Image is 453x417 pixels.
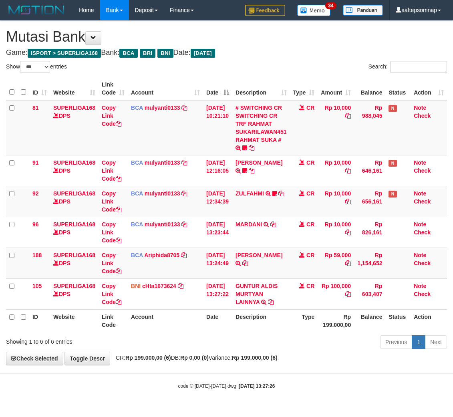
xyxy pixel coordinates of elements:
[297,5,331,16] img: Button%20Memo.svg
[203,77,232,100] th: Date: activate to sort column descending
[414,113,431,119] a: Check
[414,159,426,166] a: Note
[414,105,426,111] a: Note
[290,309,318,332] th: Type
[29,309,50,332] th: ID
[102,252,121,274] a: Copy Link Code
[389,191,397,197] span: Has Note
[144,252,179,258] a: Ariphida8705
[318,248,354,278] td: Rp 59,000
[306,283,314,289] span: CR
[50,248,99,278] td: DPS
[354,248,385,278] td: Rp 1,154,652
[389,105,397,112] span: Has Note
[64,352,110,365] a: Toggle Descr
[102,105,121,127] a: Copy Link Code
[354,77,385,100] th: Balance
[414,291,431,297] a: Check
[53,283,95,289] a: SUPERLIGA168
[306,105,314,111] span: CR
[414,229,431,236] a: Check
[50,155,99,186] td: DPS
[99,309,128,332] th: Link Code
[385,309,411,332] th: Status
[119,49,137,58] span: BCA
[131,252,143,258] span: BCA
[203,217,232,248] td: [DATE] 13:23:44
[203,248,232,278] td: [DATE] 13:24:49
[306,252,314,258] span: CR
[191,49,215,58] span: [DATE]
[232,309,290,332] th: Description
[50,77,99,100] th: Website: activate to sort column ascending
[232,77,290,100] th: Description: activate to sort column ascending
[345,167,351,174] a: Copy Rp 10,000 to clipboard
[142,283,176,289] a: cHta1673624
[53,105,95,111] a: SUPERLIGA168
[203,100,232,155] td: [DATE] 10:21:10
[102,190,121,213] a: Copy Link Code
[29,77,50,100] th: ID: activate to sort column ascending
[145,221,180,228] a: mulyanti0133
[181,221,187,228] a: Copy mulyanti0133 to clipboard
[354,155,385,186] td: Rp 646,161
[390,61,447,73] input: Search:
[318,278,354,309] td: Rp 100,000
[6,334,183,346] div: Showing 1 to 6 of 6 entries
[414,221,426,228] a: Note
[414,283,426,289] a: Note
[306,221,314,228] span: CR
[203,309,232,332] th: Date
[50,100,99,155] td: DPS
[203,278,232,309] td: [DATE] 13:27:22
[354,309,385,332] th: Balance
[278,190,284,197] a: Copy ZULFAHMI to clipboard
[345,291,351,297] a: Copy Rp 100,000 to clipboard
[236,283,278,305] a: GUNTUR ALDIS MURTYAN LAINNYA
[411,309,447,332] th: Action
[6,4,67,16] img: MOTION_logo.png
[414,167,431,174] a: Check
[131,159,143,166] span: BCA
[145,159,180,166] a: mulyanti0133
[414,190,426,197] a: Note
[425,335,447,349] a: Next
[32,105,39,111] span: 81
[112,355,278,361] span: CR: DB: Variance:
[345,260,351,266] a: Copy Rp 59,000 to clipboard
[414,252,426,258] a: Note
[99,77,128,100] th: Link Code: activate to sort column ascending
[236,159,282,166] a: [PERSON_NAME]
[385,77,411,100] th: Status
[318,186,354,217] td: Rp 10,000
[181,159,187,166] a: Copy mulyanti0133 to clipboard
[345,229,351,236] a: Copy Rp 10,000 to clipboard
[249,145,254,151] a: Copy # SWITCHING CR SWITCHING CR TRF RAHMAT SUKARILAWAN451 RAHMAT SUKA # to clipboard
[53,190,95,197] a: SUPERLIGA168
[32,221,39,228] span: 96
[414,198,431,205] a: Check
[53,252,95,258] a: SUPERLIGA168
[354,186,385,217] td: Rp 656,161
[236,105,287,143] a: # SWITCHING CR SWITCHING CR TRF RAHMAT SUKARILAWAN451 RAHMAT SUKA #
[249,167,254,174] a: Copy RIYO RAHMAN to clipboard
[268,299,274,305] a: Copy GUNTUR ALDIS MURTYAN LAINNYA to clipboard
[270,221,276,228] a: Copy MARDANI to clipboard
[145,105,180,111] a: mulyanti0133
[157,49,173,58] span: BNI
[354,217,385,248] td: Rp 826,161
[236,190,264,197] a: ZULFAHMI
[181,190,187,197] a: Copy mulyanti0133 to clipboard
[290,77,318,100] th: Type: activate to sort column ascending
[125,355,171,361] strong: Rp 199.000,00 (6)
[32,252,42,258] span: 188
[102,159,121,182] a: Copy Link Code
[318,100,354,155] td: Rp 10,000
[32,283,42,289] span: 105
[245,5,285,16] img: Feedback.jpg
[354,278,385,309] td: Rp 603,407
[128,309,203,332] th: Account
[20,61,50,73] select: Showentries
[380,335,412,349] a: Previous
[102,221,121,244] a: Copy Link Code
